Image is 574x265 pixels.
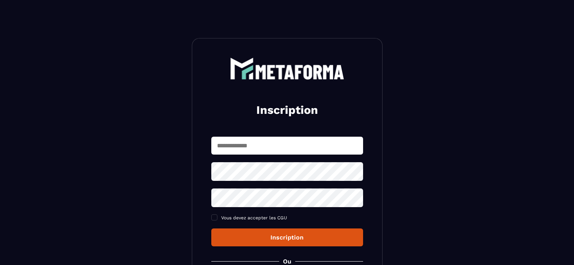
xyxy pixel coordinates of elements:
[283,258,291,265] p: Ou
[211,57,363,80] a: logo
[221,215,287,220] span: Vous devez accepter les CGU
[230,57,344,80] img: logo
[217,234,357,241] div: Inscription
[211,228,363,246] button: Inscription
[220,102,354,118] h2: Inscription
